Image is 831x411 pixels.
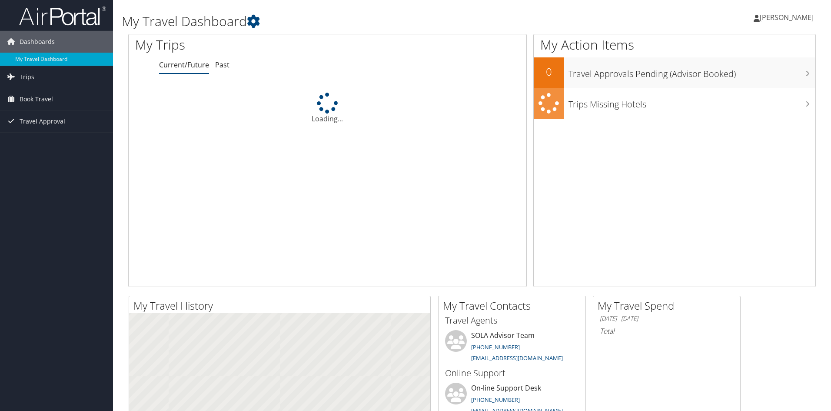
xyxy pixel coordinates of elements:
h3: Travel Approvals Pending (Advisor Booked) [568,63,815,80]
a: [PERSON_NAME] [754,4,822,30]
h1: My Action Items [534,36,815,54]
h2: My Travel Spend [598,298,740,313]
a: [PHONE_NUMBER] [471,396,520,404]
a: Past [215,60,229,70]
div: Loading... [129,93,526,124]
span: Book Travel [20,88,53,110]
h3: Trips Missing Hotels [568,94,815,110]
a: [EMAIL_ADDRESS][DOMAIN_NAME] [471,354,563,362]
span: [PERSON_NAME] [760,13,814,22]
img: airportal-logo.png [19,6,106,26]
a: Trips Missing Hotels [534,88,815,119]
h3: Online Support [445,367,579,379]
h2: 0 [534,64,564,79]
span: Dashboards [20,31,55,53]
h3: Travel Agents [445,314,579,327]
h2: My Travel Contacts [443,298,585,313]
li: SOLA Advisor Team [441,330,583,366]
h6: [DATE] - [DATE] [600,314,734,323]
a: 0Travel Approvals Pending (Advisor Booked) [534,57,815,88]
h2: My Travel History [133,298,430,313]
h1: My Trips [135,36,354,54]
span: Travel Approval [20,110,65,132]
a: [PHONE_NUMBER] [471,343,520,351]
h6: Total [600,326,734,336]
h1: My Travel Dashboard [122,12,589,30]
span: Trips [20,66,34,88]
a: Current/Future [159,60,209,70]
